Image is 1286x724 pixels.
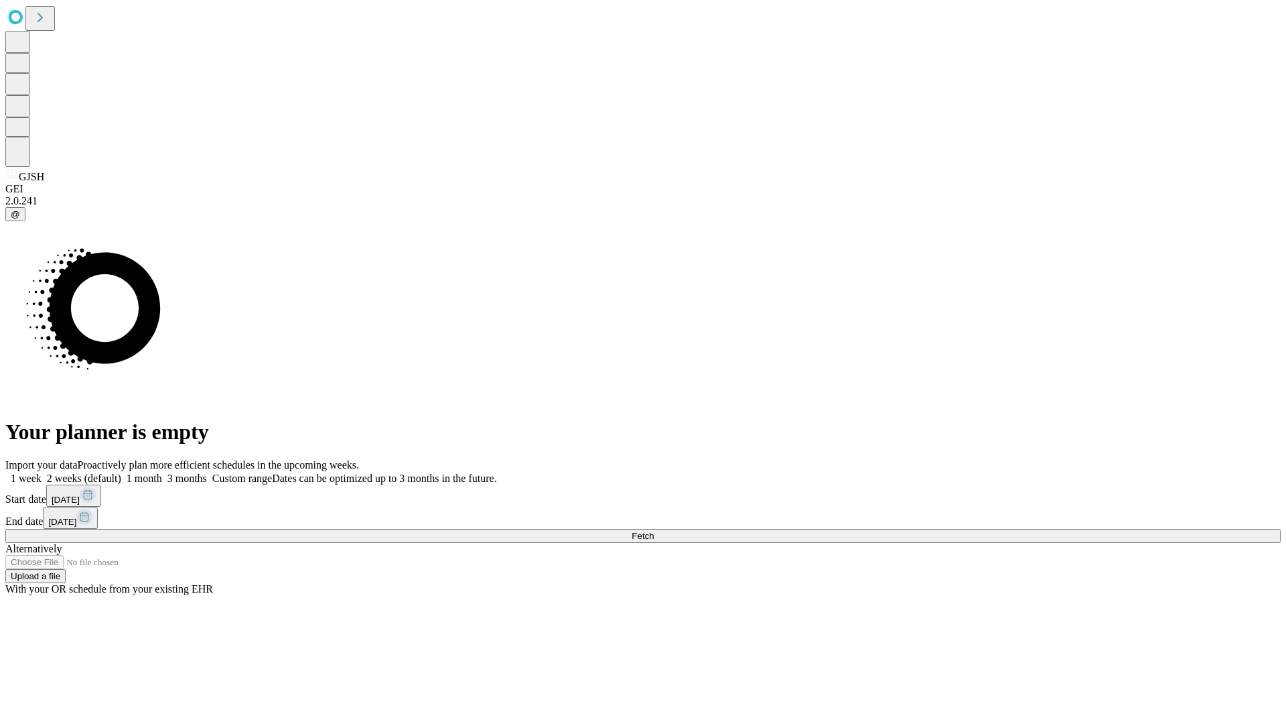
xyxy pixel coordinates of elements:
div: 2.0.241 [5,195,1281,207]
span: 2 weeks (default) [47,473,121,484]
button: Fetch [5,529,1281,543]
h1: Your planner is empty [5,420,1281,444]
span: 1 week [11,473,42,484]
span: 1 month [127,473,162,484]
div: GEI [5,183,1281,195]
button: @ [5,207,25,221]
span: Fetch [632,531,654,541]
div: Start date [5,485,1281,507]
div: End date [5,507,1281,529]
span: Dates can be optimized up to 3 months in the future. [272,473,496,484]
span: Alternatively [5,543,62,554]
button: Upload a file [5,569,66,583]
span: Proactively plan more efficient schedules in the upcoming weeks. [78,459,359,471]
span: With your OR schedule from your existing EHR [5,583,213,595]
button: [DATE] [43,507,98,529]
span: GJSH [19,171,44,182]
span: Custom range [212,473,272,484]
span: [DATE] [48,517,76,527]
span: Import your data [5,459,78,471]
span: 3 months [167,473,207,484]
span: [DATE] [52,495,80,505]
span: @ [11,209,20,219]
button: [DATE] [46,485,101,507]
